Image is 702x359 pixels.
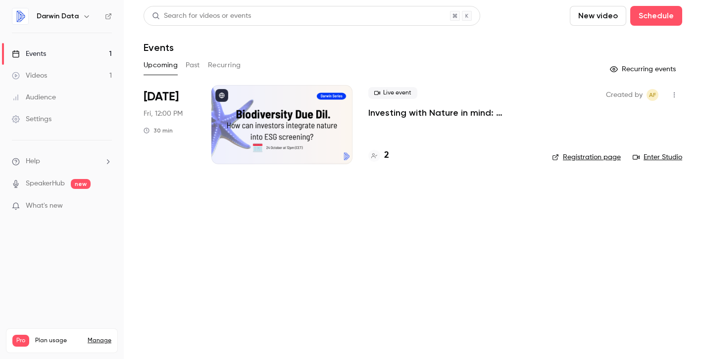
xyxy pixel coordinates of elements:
[606,89,643,101] span: Created by
[368,87,417,99] span: Live event
[649,89,656,101] span: AF
[100,202,112,211] iframe: Noticeable Trigger
[26,156,40,167] span: Help
[144,57,178,73] button: Upcoming
[368,149,389,162] a: 2
[12,114,51,124] div: Settings
[35,337,82,345] span: Plan usage
[12,156,112,167] li: help-dropdown-opener
[647,89,658,101] span: Aurore Falque-Pierrotin
[384,149,389,162] h4: 2
[144,89,179,105] span: [DATE]
[144,42,174,53] h1: Events
[26,179,65,189] a: SpeakerHub
[12,71,47,81] div: Videos
[12,49,46,59] div: Events
[186,57,200,73] button: Past
[605,61,682,77] button: Recurring events
[570,6,626,26] button: New video
[12,8,28,24] img: Darwin Data
[26,201,63,211] span: What's new
[144,127,173,135] div: 30 min
[633,152,682,162] a: Enter Studio
[144,109,183,119] span: Fri, 12:00 PM
[552,152,621,162] a: Registration page
[71,179,91,189] span: new
[152,11,251,21] div: Search for videos or events
[368,107,536,119] a: Investing with Nature in mind: Upgrading ESG Due Diligence
[144,85,196,164] div: Oct 24 Fri, 12:00 PM (Europe/Paris)
[208,57,241,73] button: Recurring
[12,92,56,102] div: Audience
[88,337,111,345] a: Manage
[12,335,29,347] span: Pro
[630,6,682,26] button: Schedule
[37,11,79,21] h6: Darwin Data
